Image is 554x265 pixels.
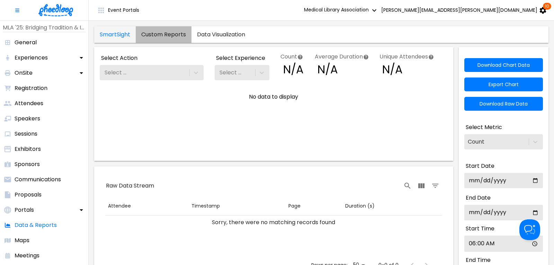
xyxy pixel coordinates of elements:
span: Raw Data Stream [106,182,154,190]
span: Download Raw Data [480,101,528,107]
span: N/A [318,63,368,76]
span: [PERSON_NAME][EMAIL_ADDRESS][PERSON_NAME][DOMAIN_NAME] [381,7,537,13]
span: Select Action [101,54,137,62]
span: Event Portals [108,7,139,13]
span: 10 [543,3,551,10]
span: Medical Library Association [304,6,378,13]
div: Sorry, there were no matching records found [108,218,439,227]
a: data-tab-SmartSight [94,26,136,43]
div: Select ... [218,70,241,76]
button: Event Portals [91,3,145,17]
svg: The average duration, in seconds, across all data points throughout the time period covered by th... [363,54,369,60]
div: Duration (s) [345,202,375,210]
p: Experiences [15,54,48,62]
span: Download Chart Data [477,62,530,68]
span: N/A [283,63,304,76]
p: Maps [15,236,29,245]
p: Registration [15,84,47,92]
button: [PERSON_NAME][EMAIL_ADDRESS][PERSON_NAME][DOMAIN_NAME] 10 [380,3,548,17]
div: Select ... [103,70,126,76]
button: Export Chart [464,77,543,91]
span: N/A [382,63,434,76]
p: Sessions [15,130,37,138]
p: Sponsors [15,160,40,168]
span: End Time [466,256,491,264]
label: Count [280,53,304,61]
button: Medical Library Association [303,3,380,17]
button: Sort [286,200,303,212]
button: Download Chart Data [464,58,543,72]
span: Start Time [466,225,494,233]
p: MLA '25: Bridging Tradition & Innovation [3,24,86,32]
span: Start Date [466,162,494,170]
p: Exhibitors [15,145,41,153]
button: download raw data [464,97,543,111]
a: data-tab-[object Object] [191,26,251,43]
p: Speakers [15,115,40,123]
span: End Date [466,194,491,202]
p: OnSite [15,69,33,77]
label: Unique Attendees [379,53,434,61]
span: Select Metric [466,123,502,131]
button: Sort [189,200,223,212]
label: Average Duration [315,53,368,61]
div: Attendee [108,202,131,210]
span: Select Experience [216,54,265,62]
div: Table Toolbar [105,175,442,197]
p: General [15,38,37,47]
span: Export Chart [489,82,519,87]
p: Proposals [15,191,42,199]
div: Count [468,139,484,145]
p: Data & Reports [15,221,57,229]
button: View Columns [414,179,428,193]
div: Page [288,202,301,210]
div: Timestamp [191,202,220,210]
span: No data to display [249,93,298,101]
svg: The number of unique attendees observed by SmartSight for the selected metric throughout the time... [428,54,434,60]
svg: The individual data points gathered throughout the time period covered by the chart. A single att... [297,54,303,60]
p: Communications [15,175,61,184]
a: data-tab-[object Object] [136,26,191,43]
button: Sort [105,200,134,212]
img: logo [38,4,73,16]
button: Search [401,179,414,193]
div: data tabs [94,26,251,43]
iframe: Help Scout Beacon - Open [519,219,540,240]
button: Filter Table [428,179,442,193]
button: Sort [342,200,377,212]
p: Meetings [15,252,39,260]
p: Attendees [15,99,43,108]
p: Portals [15,206,34,214]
